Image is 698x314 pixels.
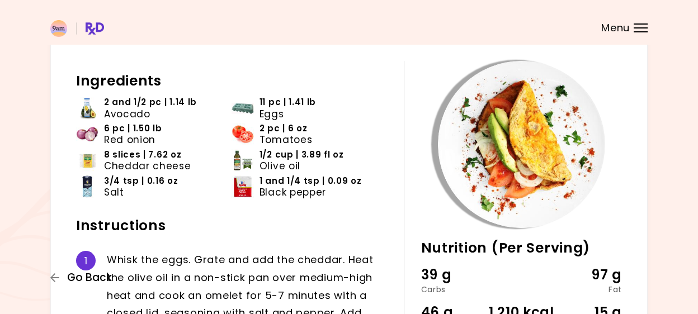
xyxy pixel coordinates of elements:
span: Go Back [67,272,112,284]
span: Menu [601,23,630,33]
span: 3/4 tsp | 0.16 oz [104,175,178,187]
span: 11 pc | 1.41 lb [260,97,316,108]
span: Cheddar cheese [104,160,191,172]
span: 1/2 cup | 3.89 fl oz [260,149,344,160]
span: Tomatoes [260,134,312,145]
span: Olive oil [260,160,300,172]
span: Salt [104,187,124,198]
img: RxDiet [50,20,104,37]
span: 8 slices | 7.62 oz [104,149,181,160]
h2: Instructions [76,217,387,235]
span: Red onion [104,134,155,145]
span: 2 and 1/2 pc | 1.14 lb [104,97,197,108]
span: Black pepper [260,187,326,198]
div: 1 [76,251,96,270]
div: Fat [555,286,622,293]
span: 2 pc | 6 oz [260,123,307,134]
span: Eggs [260,108,284,120]
h2: Nutrition (Per Serving) [421,239,622,257]
span: Avocado [104,108,150,120]
div: Carbs [421,286,488,293]
h2: Ingredients [76,72,387,90]
span: 1 and 1/4 tsp | 0.09 oz [260,175,362,187]
div: 39 g [421,264,488,286]
button: Go Back [50,272,117,284]
div: 97 g [555,264,622,286]
span: 6 pc | 1.50 lb [104,123,162,134]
